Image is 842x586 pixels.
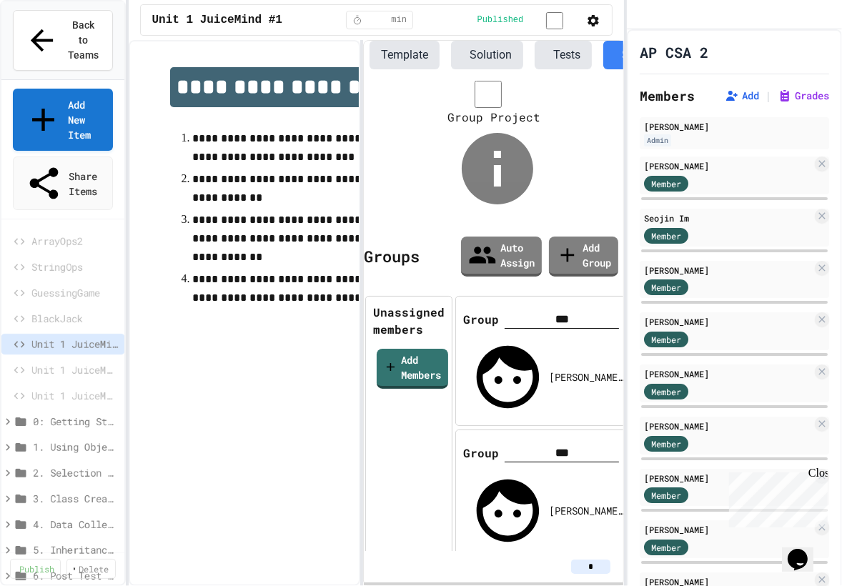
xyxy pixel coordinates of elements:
[644,315,812,328] div: [PERSON_NAME]
[529,12,580,29] input: publish toggle
[549,369,624,384] div: [PERSON_NAME] ([EMAIL_ADDRESS][DOMAIN_NAME])
[31,259,116,274] span: StringOps
[373,304,445,338] div: Unassigned members
[644,472,812,485] div: [PERSON_NAME]
[651,385,681,398] span: Member
[33,491,119,506] span: 3. Class Creation
[447,109,540,124] span: Group Project
[6,6,99,91] div: Chat with us now!Close
[603,41,675,69] button: Settings
[33,517,119,532] span: 4. Data Collections
[377,349,448,389] a: Add Members
[782,529,828,572] iframe: chat widget
[644,134,671,146] div: Admin
[391,14,407,26] span: min
[66,559,116,579] a: Delete
[451,41,523,69] button: Solution
[447,81,529,108] input: controlled
[644,367,812,380] div: [PERSON_NAME]
[31,311,116,326] span: BlackJack
[644,523,812,536] div: [PERSON_NAME]
[33,439,119,455] span: 1. Using Objects and Methods
[33,465,119,480] span: 2. Selection and Iteration
[549,237,618,277] a: Add Group
[651,437,681,450] span: Member
[463,311,499,329] span: Group
[461,237,542,277] a: Auto Assign
[31,285,116,300] span: GuessingGame
[31,362,116,377] span: Unit 1 JuiceMind #2
[651,177,681,190] span: Member
[651,489,681,502] span: Member
[33,414,119,429] span: 0: Getting Started
[651,281,681,294] span: Member
[13,157,113,210] a: Share Items
[477,14,524,26] span: Published
[477,11,581,29] div: Content is published and visible to students
[463,445,499,462] span: Group
[10,559,61,579] a: Publish
[152,11,282,29] span: Unit 1 JuiceMind #1
[644,419,812,432] div: [PERSON_NAME]
[765,87,772,104] span: |
[640,42,708,62] h1: AP CSA 2
[644,212,812,224] div: Seojin Im
[549,503,624,518] div: [PERSON_NAME] ([EMAIL_ADDRESS][DOMAIN_NAME])
[651,333,681,346] span: Member
[644,159,812,172] div: [PERSON_NAME]
[364,233,420,280] div: Groups
[640,86,695,106] h2: Members
[651,541,681,554] span: Member
[725,89,759,103] button: Add
[535,41,592,69] button: Tests
[370,41,440,69] button: Template
[31,388,116,403] span: Unit 1 JuiceMind #3
[723,467,828,527] iframe: chat widget
[33,542,119,557] span: 5. Inheritance (optional)
[644,264,812,277] div: [PERSON_NAME]
[67,18,101,63] span: Back to Teams
[651,229,681,242] span: Member
[644,120,825,133] div: [PERSON_NAME]
[31,337,119,352] span: Unit 1 JuiceMind #1
[13,10,113,71] button: Back to Teams
[13,89,113,151] a: Add New Item
[778,89,829,103] button: Grades
[31,234,116,249] span: ArrayOps2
